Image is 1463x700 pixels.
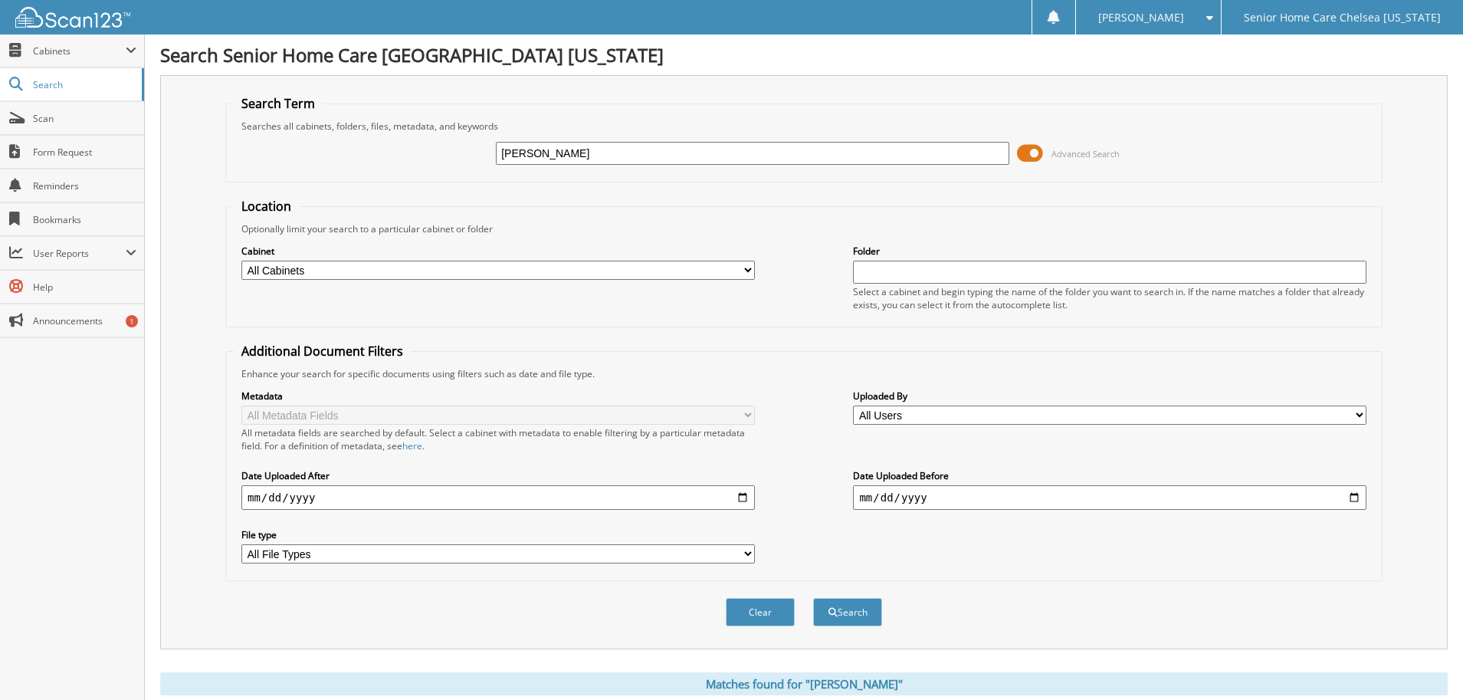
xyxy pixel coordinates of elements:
[853,485,1366,510] input: end
[33,213,136,226] span: Bookmarks
[33,314,136,327] span: Announcements
[15,7,130,28] img: scan123-logo-white.svg
[813,598,882,626] button: Search
[33,179,136,192] span: Reminders
[241,389,755,403] label: Metadata
[33,78,134,91] span: Search
[402,439,422,452] a: here
[241,485,755,510] input: start
[853,469,1366,482] label: Date Uploaded Before
[234,222,1374,235] div: Optionally limit your search to a particular cabinet or folder
[234,343,411,360] legend: Additional Document Filters
[853,285,1366,311] div: Select a cabinet and begin typing the name of the folder you want to search in. If the name match...
[33,247,126,260] span: User Reports
[234,95,323,112] legend: Search Term
[1244,13,1441,22] span: Senior Home Care Chelsea [US_STATE]
[1051,148,1120,159] span: Advanced Search
[853,389,1366,403] label: Uploaded By
[726,598,795,626] button: Clear
[241,245,755,258] label: Cabinet
[33,146,136,159] span: Form Request
[33,112,136,125] span: Scan
[234,367,1374,380] div: Enhance your search for specific documents using filters such as date and file type.
[241,426,755,452] div: All metadata fields are searched by default. Select a cabinet with metadata to enable filtering b...
[241,528,755,541] label: File type
[241,469,755,482] label: Date Uploaded After
[33,44,126,58] span: Cabinets
[160,42,1448,67] h1: Search Senior Home Care [GEOGRAPHIC_DATA] [US_STATE]
[1098,13,1184,22] span: [PERSON_NAME]
[234,198,299,215] legend: Location
[33,281,136,294] span: Help
[160,672,1448,695] div: Matches found for "[PERSON_NAME]"
[126,315,138,327] div: 1
[234,120,1374,133] div: Searches all cabinets, folders, files, metadata, and keywords
[853,245,1366,258] label: Folder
